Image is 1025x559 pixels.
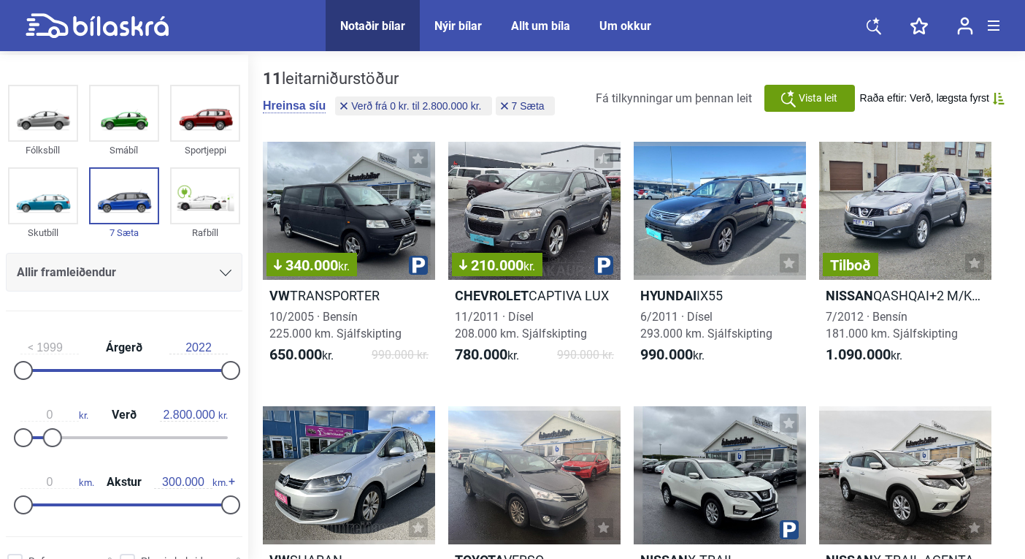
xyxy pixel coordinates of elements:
h2: IX55 [634,287,806,304]
a: Nýir bílar [434,19,482,33]
span: Allir framleiðendur [17,262,116,283]
button: Hreinsa síu [263,99,326,113]
b: 990.000 [640,346,693,363]
span: Akstur [103,476,145,488]
span: Tilboð [830,258,871,273]
b: VW [269,288,290,303]
div: Skutbíll [8,224,78,241]
span: kr. [523,259,535,273]
b: Hyundai [640,288,696,303]
span: kr. [20,408,88,422]
b: Chevrolet [455,288,529,303]
b: 780.000 [455,346,507,363]
img: user-login.svg [957,17,973,35]
div: Sportjeppi [170,142,240,159]
span: 990.000 kr. [557,346,614,364]
span: kr. [338,259,350,273]
span: kr. [640,346,705,364]
span: kr. [455,346,519,364]
h2: QASHQAI+2 M/KRÓK [819,287,991,304]
span: 990.000 kr. [372,346,429,364]
span: 7/2012 · Bensín 181.000 km. Sjálfskipting [826,310,958,341]
span: km. [154,476,228,489]
img: parking.png [594,256,613,275]
span: kr. [160,408,228,422]
a: HyundaiIX556/2011 · Dísel293.000 km. Sjálfskipting990.000kr. [634,142,806,377]
span: kr. [269,346,334,364]
a: 210.000kr.ChevroletCAPTIVA LUX11/2011 · Dísel208.000 km. Sjálfskipting780.000kr.990.000 kr. [448,142,621,377]
span: 11/2011 · Dísel 208.000 km. Sjálfskipting [455,310,587,341]
span: Verð [108,409,140,421]
span: 6/2011 · Dísel 293.000 km. Sjálfskipting [640,310,772,341]
b: 1.090.000 [826,346,891,363]
span: km. [20,476,94,489]
button: Raða eftir: Verð, lægsta fyrst [860,92,1005,104]
span: 340.000 [274,258,350,273]
span: 7 Sæta [512,101,545,111]
span: kr. [826,346,902,364]
span: Raða eftir: Verð, lægsta fyrst [860,92,989,104]
button: 7 Sæta [496,96,555,115]
div: Smábíl [89,142,159,159]
span: Fá tilkynningar um þennan leit [596,91,752,105]
span: Verð frá 0 kr. til 2.800.000 kr. [351,101,481,111]
div: leitarniðurstöður [263,69,558,88]
span: 210.000 [459,258,535,273]
img: parking.png [780,520,799,539]
img: parking.png [409,256,428,275]
b: 11 [263,69,282,88]
span: 10/2005 · Bensín 225.000 km. Sjálfskipting [269,310,402,341]
b: Nissan [826,288,873,303]
h2: TRANSPORTER [263,287,435,304]
button: Verð frá 0 kr. til 2.800.000 kr. [335,96,491,115]
a: 340.000kr.VWTRANSPORTER10/2005 · Bensín225.000 km. Sjálfskipting650.000kr.990.000 kr. [263,142,435,377]
b: 650.000 [269,346,322,363]
span: Árgerð [102,342,146,354]
h2: CAPTIVA LUX [448,287,621,304]
div: Fólksbíll [8,142,78,159]
a: Allt um bíla [511,19,570,33]
div: Rafbíll [170,224,240,241]
span: Vista leit [799,91,837,106]
a: TilboðNissanQASHQAI+2 M/KRÓK7/2012 · Bensín181.000 km. Sjálfskipting1.090.000kr. [819,142,991,377]
div: 7 Sæta [89,224,159,241]
a: Notaðir bílar [340,19,405,33]
a: Um okkur [599,19,651,33]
